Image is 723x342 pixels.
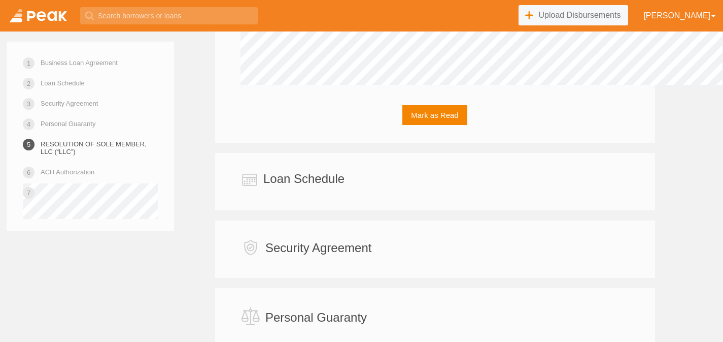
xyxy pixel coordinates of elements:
[41,115,95,133] a: Personal Guaranty
[263,172,345,185] h3: Loan Schedule
[41,54,118,72] a: Business Loan Agreement
[41,135,158,161] a: RESOLUTION OF SOLE MEMBER, LLC (“LLC”)
[519,5,629,25] a: Upload Disbursements
[41,74,85,92] a: Loan Schedule
[41,95,98,112] a: Security Agreement
[402,105,467,125] button: Mark as Read
[265,311,367,324] h3: Personal Guaranty
[265,241,371,255] h3: Security Agreement
[80,7,258,24] input: Search borrowers or loans
[41,163,94,181] a: ACH Authorization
